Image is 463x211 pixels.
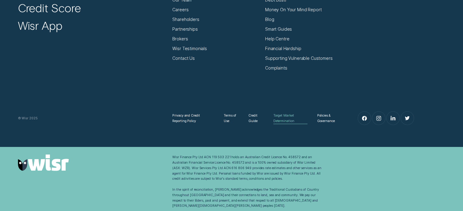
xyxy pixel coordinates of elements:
[265,46,301,51] a: Financial Hardship
[387,112,400,125] a: LinkedIn
[358,112,371,125] a: Facebook
[172,36,188,42] a: Brokers
[18,155,69,171] img: Wisr
[265,7,321,12] a: Money On Your Mind Report
[248,113,264,124] a: Credit Guide
[265,36,289,42] a: Help Centre
[265,65,287,71] a: Complaints
[172,17,199,22] a: Shareholders
[172,46,207,51] a: Wisr Testimonials
[172,56,195,61] a: Contact Us
[224,113,239,124] a: Terms of Use
[172,7,188,12] a: Careers
[18,1,81,15] a: Credit Score
[18,19,62,32] a: Wisr App
[273,113,307,124] a: Target Market Determination
[265,56,333,61] a: Supporting Vulnerable Customers
[265,17,274,22] a: Blog
[172,113,214,124] a: Privacy and Credit Reporting Policy
[401,112,414,125] a: Twitter
[15,116,170,121] div: © Wisr 2025
[372,112,385,125] a: Instagram
[265,26,292,32] a: Smart Guides
[172,155,321,209] div: Wisr Finance Pty Ltd ACN 119 503 221 holds an Australian Credit Licence No. 458572 and an Austral...
[317,113,343,124] a: Policies & Governance
[172,26,198,32] a: Partnerships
